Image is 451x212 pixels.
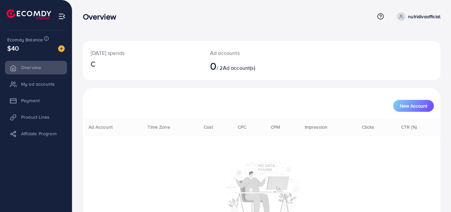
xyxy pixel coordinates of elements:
span: 0 [210,58,217,73]
a: nutridivaofficial [394,12,440,21]
span: Ecomdy Balance [7,36,43,43]
img: logo [7,9,51,20]
p: Ad accounts [210,49,284,57]
p: [DATE] spends [91,49,194,57]
h2: / 2 [210,60,284,72]
p: nutridivaofficial [408,13,440,21]
img: menu [58,13,66,20]
span: Ad account(s) [223,64,255,71]
img: image [58,45,65,52]
span: New Account [400,104,427,108]
span: $40 [7,43,19,53]
h3: Overview [83,12,121,21]
button: New Account [393,100,434,112]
